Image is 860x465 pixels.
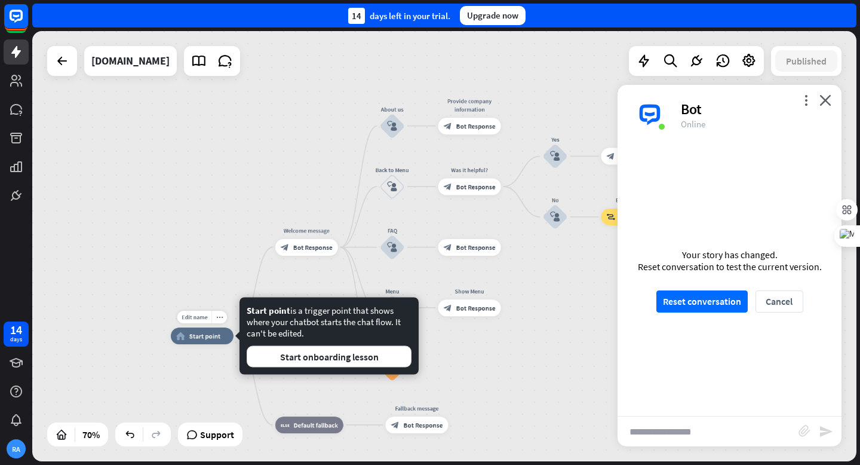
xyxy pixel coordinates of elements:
i: block_attachment [798,425,810,437]
div: artsandculture.google.com [91,46,170,76]
span: Bot Response [456,122,496,130]
span: Bot Response [456,182,496,191]
div: is a trigger point that shows where your chatbot starts the chat flow. It can't be edited. [247,305,411,368]
i: send [819,424,833,439]
span: Edit name [182,313,207,321]
button: Open LiveChat chat widget [10,5,45,41]
span: Start point [189,332,220,340]
i: block_bot_response [444,304,452,312]
i: block_bot_response [281,243,289,252]
div: Your story has changed. [638,249,822,261]
i: home_2 [176,332,185,340]
div: 70% [79,425,103,444]
div: Show Menu [432,287,507,295]
i: block_bot_response [444,243,452,252]
i: more_horiz [216,314,223,320]
div: Provide company information [432,97,507,114]
div: About us [367,105,417,114]
div: days [10,335,22,344]
button: Cancel [755,290,803,313]
i: block_bot_response [607,152,615,160]
div: days left in your trial. [348,8,450,24]
div: Reset conversation to test the current version. [638,261,822,273]
i: block_bot_response [444,182,452,191]
i: block_user_input [550,151,560,161]
div: 14 [348,8,365,24]
span: Bot Response [456,304,496,312]
div: Thank you! [595,135,670,143]
i: more_vert [800,94,812,106]
i: block_user_input [550,212,560,222]
i: block_user_input [387,182,397,192]
span: Bot Response [456,243,496,252]
i: block_user_input [387,242,397,252]
div: Yes [530,135,580,143]
span: Start point [247,305,290,316]
button: Reset conversation [656,290,748,313]
div: Welcome message [269,227,344,235]
i: close [819,94,831,106]
div: No [530,196,580,204]
div: 14 [10,325,22,335]
i: block_bot_response [391,421,400,429]
i: block_user_input [387,121,397,131]
span: Support [200,425,234,444]
div: Bot [681,100,827,118]
a: 14 days [4,322,29,347]
button: Published [775,50,837,72]
div: Back to Menu [595,196,670,204]
span: Bot Response [404,421,443,429]
div: Upgrade now [460,6,526,25]
i: block_goto [607,213,616,221]
div: RA [7,439,26,458]
i: block_bot_response [444,122,452,130]
span: Bot Response [293,243,333,252]
div: Fallback message [379,404,454,412]
div: FAQ [367,227,417,235]
div: Online [681,118,827,130]
span: Default fallback [294,421,338,429]
div: Menu [367,287,417,295]
button: Start onboarding lesson [247,346,411,368]
div: Back to Menu [367,166,417,174]
i: block_fallback [281,421,290,429]
div: Was it helpful? [432,166,507,174]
